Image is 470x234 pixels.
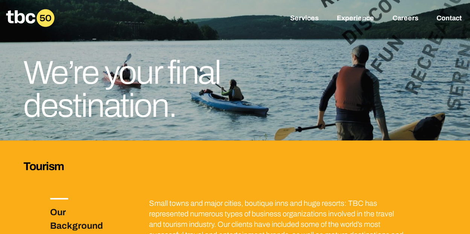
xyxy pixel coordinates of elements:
a: Services [290,14,319,23]
a: Careers [392,14,418,23]
h3: Our Background [50,205,122,232]
a: Homepage [6,9,55,27]
h3: Tourism [23,159,446,174]
h1: We’re your final destination. [23,56,312,122]
a: Experience [337,14,374,23]
a: Contact [436,14,461,23]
